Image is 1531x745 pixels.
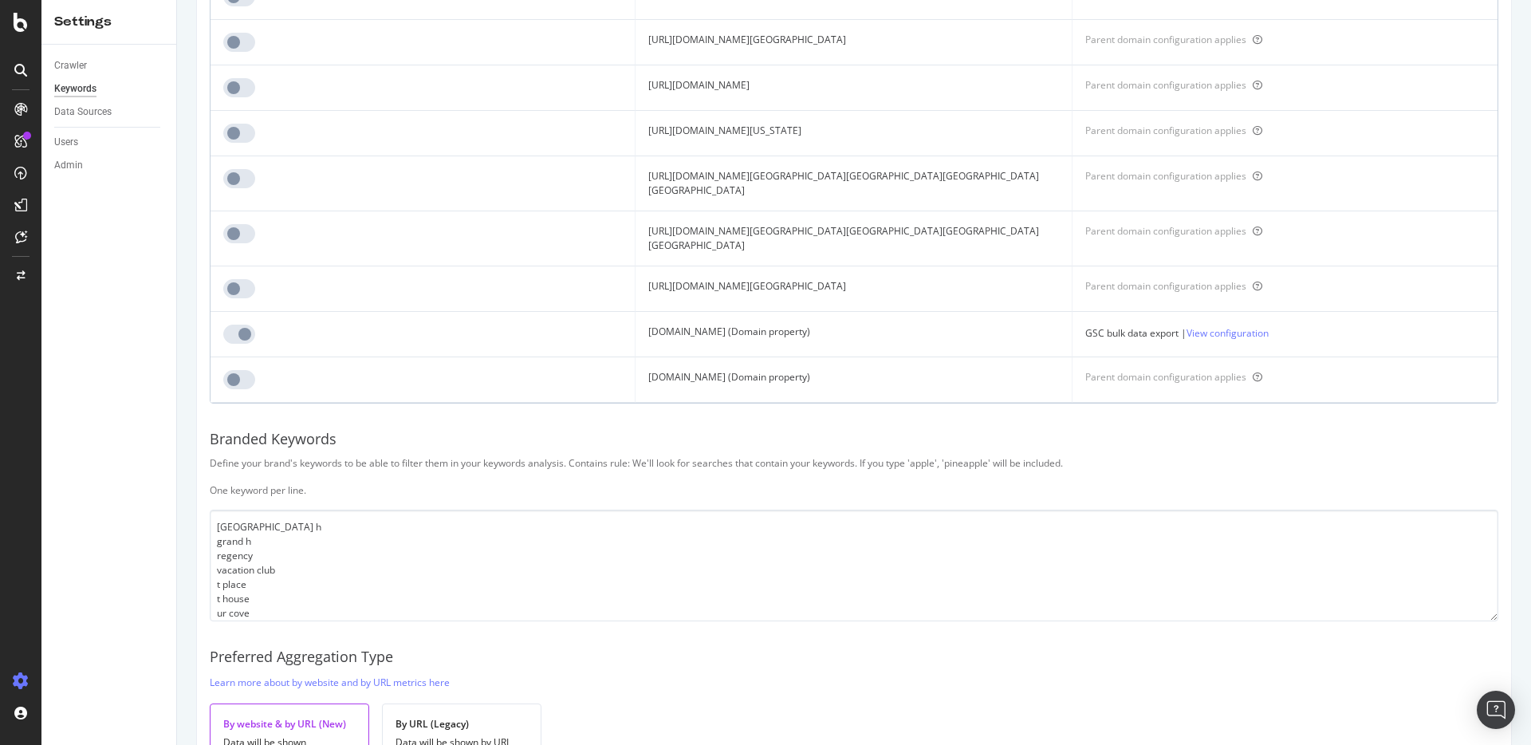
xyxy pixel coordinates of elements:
[1085,33,1246,46] div: Parent domain configuration applies
[1085,124,1246,137] div: Parent domain configuration applies
[54,13,163,31] div: Settings
[54,134,165,151] a: Users
[54,104,112,120] div: Data Sources
[1187,325,1269,341] a: View configuration
[210,510,1498,621] textarea: [GEOGRAPHIC_DATA] h grand h regency vacation club t place t house ur cove [GEOGRAPHIC_DATA] your ...
[1085,370,1246,384] div: Parent domain configuration applies
[1085,224,1246,238] div: Parent domain configuration applies
[54,81,165,97] a: Keywords
[54,57,165,74] a: Crawler
[210,647,1498,668] div: Preferred Aggregation Type
[636,357,1072,403] td: [DOMAIN_NAME] (Domain property)
[396,717,528,731] div: By URL (Legacy)
[636,65,1072,111] td: [URL][DOMAIN_NAME]
[223,717,356,731] div: By website & by URL (New)
[210,674,450,691] a: Learn more about by website and by URL metrics here
[210,429,1498,450] div: Branded Keywords
[1477,691,1515,729] div: Open Intercom Messenger
[636,111,1072,156] td: [URL][DOMAIN_NAME][US_STATE]
[54,57,87,74] div: Crawler
[636,211,1072,266] td: [URL][DOMAIN_NAME][GEOGRAPHIC_DATA][GEOGRAPHIC_DATA][GEOGRAPHIC_DATA][GEOGRAPHIC_DATA]
[636,20,1072,65] td: [URL][DOMAIN_NAME][GEOGRAPHIC_DATA]
[1085,78,1246,92] div: Parent domain configuration applies
[1085,169,1246,183] div: Parent domain configuration applies
[54,157,165,174] a: Admin
[1085,279,1246,293] div: Parent domain configuration applies
[54,157,83,174] div: Admin
[54,81,96,97] div: Keywords
[636,266,1072,312] td: [URL][DOMAIN_NAME][GEOGRAPHIC_DATA]
[54,134,78,151] div: Users
[54,104,165,120] a: Data Sources
[636,312,1072,357] td: [DOMAIN_NAME] (Domain property)
[636,156,1072,211] td: [URL][DOMAIN_NAME][GEOGRAPHIC_DATA][GEOGRAPHIC_DATA][GEOGRAPHIC_DATA][GEOGRAPHIC_DATA]
[210,456,1498,497] div: Define your brand's keywords to be able to filter them in your keywords analysis. Contains rule: ...
[1085,325,1485,341] div: GSC bulk data export |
